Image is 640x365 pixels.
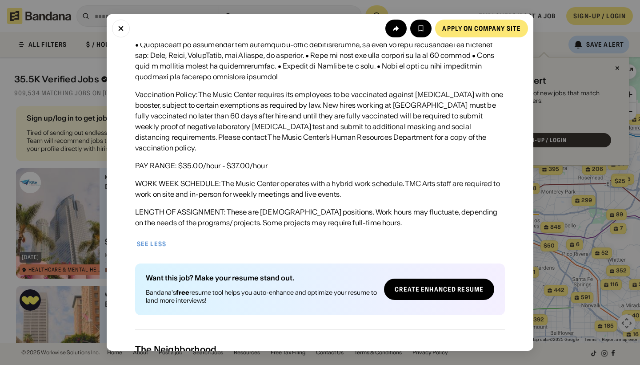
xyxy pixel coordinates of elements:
[135,178,505,199] div: WORK WEEK SCHEDULE: The Music Center operates with a hybrid work schedule. TMC Arts staff are req...
[176,288,189,296] b: free
[135,89,505,153] div: Vaccination Policy: The Music Center requires its employees to be vaccinated against [MEDICAL_DAT...
[395,286,484,292] div: Create Enhanced Resume
[135,207,505,228] div: LENGTH OF ASSIGNMENT: These are [DEMOGRAPHIC_DATA] positions. Work hours may fluctuate, depending...
[146,288,377,304] div: Bandana's resume tool helps you auto-enhance and optimize your resume to land more interviews!
[135,344,505,355] div: The Neighborhood
[112,20,130,37] button: Close
[137,241,166,247] div: See less
[135,160,268,171] div: PAY RANGE: $35.00/hour - $37.00/hour
[442,25,521,32] div: Apply on company site
[146,274,377,281] div: Want this job? Make your resume stand out.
